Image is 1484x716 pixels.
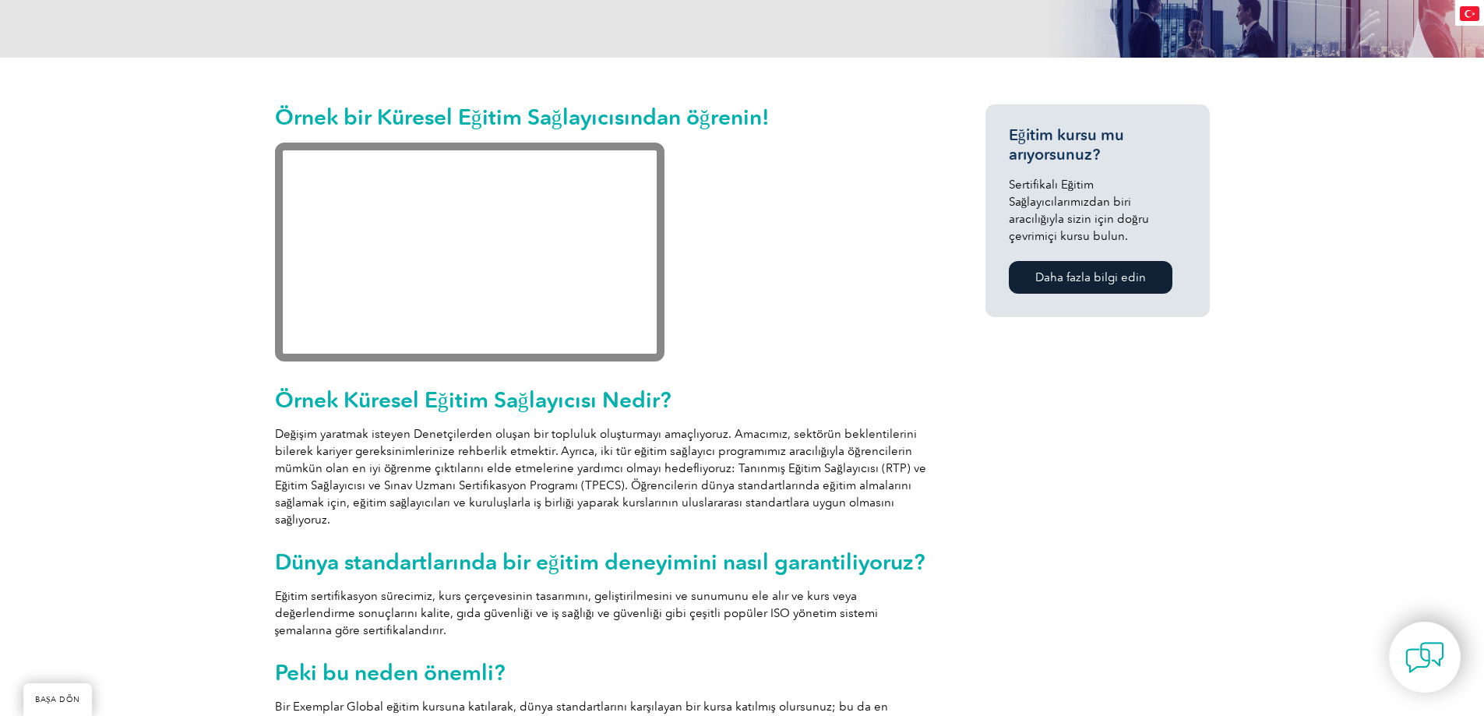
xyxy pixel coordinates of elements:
font: BAŞA DÖN [35,695,80,704]
font: Değişim yaratmak isteyen Denetçilerden oluşan bir topluluk oluşturmayı amaçlıyoruz. Amacımız, sek... [275,427,926,527]
img: tr [1460,6,1479,21]
font: Örnek bir Küresel Eğitim Sağlayıcısından öğrenin! [275,104,770,130]
font: Sertifikalı Eğitim Sağlayıcılarımızdan biri aracılığıyla sizin için doğru çevrimiçi kursu bulun. [1009,178,1149,243]
font: Peki bu neden önemli? [275,659,506,686]
font: Eğitim sertifikasyon sürecimiz, kurs çerçevesinin tasarımını, geliştirilmesini ve sunumunu ele al... [275,589,878,637]
font: Dünya standartlarında bir eğitim deneyimini nasıl garantiliyoruz? [275,548,925,575]
a: BAŞA DÖN [23,683,92,716]
font: Eğitim kursu mu arıyorsunuz? [1009,125,1124,164]
font: Örnek Küresel Eğitim Sağlayıcısı Nedir? [275,386,672,413]
img: contact-chat.png [1405,638,1444,677]
a: Daha fazla bilgi edin [1009,261,1172,294]
iframe: Tanınmış Eğitim Sağlayıcısı Mezunları: Fırsatlar Dünyası [275,143,664,362]
font: Daha fazla bilgi edin [1035,270,1146,284]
